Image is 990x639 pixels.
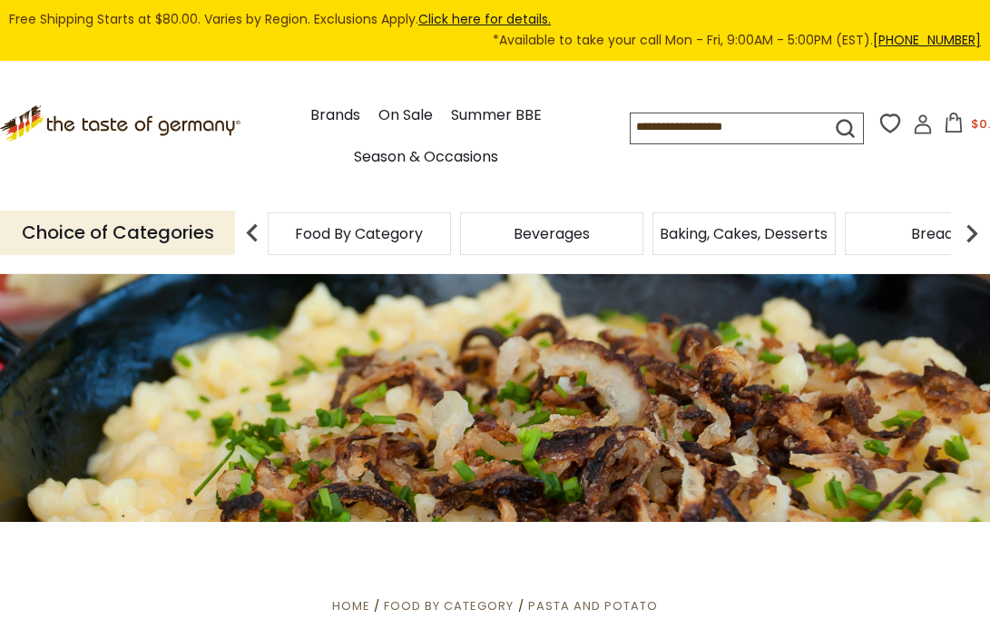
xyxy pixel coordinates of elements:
a: Home [332,597,370,614]
a: Pasta and Potato [528,597,658,614]
a: Summer BBE [451,103,542,128]
a: Food By Category [295,227,423,241]
div: Free Shipping Starts at $80.00. Varies by Region. Exclusions Apply. [9,9,981,52]
span: *Available to take your call Mon - Fri, 9:00AM - 5:00PM (EST). [493,30,981,51]
img: previous arrow [234,215,270,251]
a: Season & Occasions [354,145,498,170]
a: Beverages [514,227,590,241]
a: Brands [310,103,360,128]
a: Breads [911,227,961,241]
img: next arrow [954,215,990,251]
a: Food By Category [384,597,514,614]
a: On Sale [378,103,433,128]
a: Baking, Cakes, Desserts [660,227,828,241]
a: [PHONE_NUMBER] [873,31,981,49]
a: Click here for details. [418,10,551,28]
